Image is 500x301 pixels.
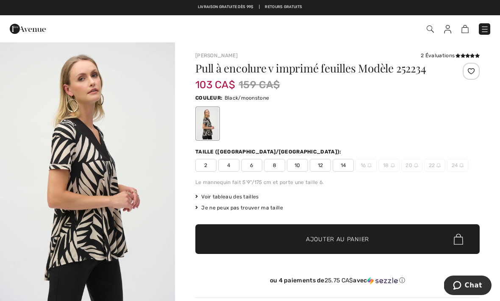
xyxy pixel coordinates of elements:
[10,24,46,32] a: 1ère Avenue
[459,163,464,167] img: ring-m.svg
[195,95,222,101] span: Couleur:
[239,77,280,92] span: 159 CA$
[195,63,432,74] h1: Pull à encolure v imprimé feuilles Modèle 252234
[195,193,259,201] span: Voir tableau des tailles
[481,25,489,33] img: Menu
[424,159,445,172] span: 22
[195,159,217,172] span: 2
[195,204,480,212] div: Je ne peux pas trouver ma taille
[195,53,238,59] a: [PERSON_NAME]
[195,178,480,186] div: Le mannequin fait 5'9"/175 cm et porte une taille 6.
[325,277,353,284] span: 25.75 CA$
[454,234,463,245] img: Bag.svg
[218,159,239,172] span: 4
[444,25,451,33] img: Mes infos
[195,277,480,287] div: ou 4 paiements de25.75 CA$avecSezzle Cliquez pour en savoir plus sur Sezzle
[195,70,235,91] span: 103 CA$
[195,224,480,254] button: Ajouter au panier
[356,159,377,172] span: 16
[436,163,441,167] img: ring-m.svg
[264,159,285,172] span: 8
[287,159,308,172] span: 10
[333,159,354,172] span: 14
[391,163,395,167] img: ring-m.svg
[444,276,492,297] iframe: Ouvre un widget dans lequel vous pouvez chatter avec l’un de nos agents
[198,4,254,10] a: Livraison gratuite dès 99$
[241,159,262,172] span: 6
[367,163,372,167] img: ring-m.svg
[461,25,469,33] img: Panier d'achat
[195,148,343,156] div: Taille ([GEOGRAPHIC_DATA]/[GEOGRAPHIC_DATA]):
[378,159,400,172] span: 18
[401,159,422,172] span: 20
[259,4,260,10] span: |
[10,20,46,37] img: 1ère Avenue
[427,25,434,33] img: Recherche
[414,163,418,167] img: ring-m.svg
[265,4,302,10] a: Retours gratuits
[367,277,398,284] img: Sezzle
[197,108,219,139] div: Black/moonstone
[447,159,468,172] span: 24
[195,277,480,284] div: ou 4 paiements de avec
[421,52,480,59] div: 2 Évaluations
[225,95,269,101] span: Black/moonstone
[306,235,369,244] span: Ajouter au panier
[310,159,331,172] span: 12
